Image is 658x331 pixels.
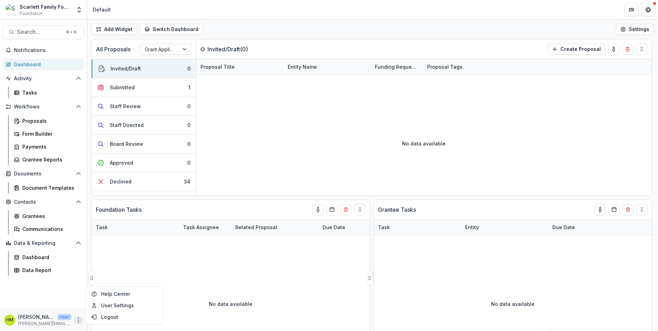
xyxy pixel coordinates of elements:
button: Delete card [622,44,633,55]
p: No data available [491,300,535,308]
div: Declined [110,178,131,185]
div: Invited/Draft [111,65,141,72]
span: Workflows [14,104,73,110]
div: Task Assignee [179,220,231,235]
button: Add Widget [91,24,137,35]
a: Data Report [11,264,84,276]
button: Open entity switcher [74,3,84,17]
button: Get Help [641,3,655,17]
div: Default [93,6,111,13]
div: Due Date [548,224,579,231]
p: Foundation Tasks [96,205,142,214]
p: User [57,314,71,320]
button: Notifications [3,45,84,56]
div: 0 [187,159,190,166]
div: Approved [110,159,133,166]
a: Communications [11,223,84,235]
button: toggle-assigned-to-me [595,204,606,215]
div: 0 [187,121,190,129]
button: Open Contacts [3,196,84,208]
button: toggle-assigned-to-me [312,204,324,215]
a: Tasks [11,87,84,98]
div: Entity Name [283,59,371,74]
button: Drag [636,204,648,215]
div: Due Date [548,220,600,235]
div: Haley Miller [6,318,13,322]
button: Drag [366,271,373,285]
div: 1 [188,84,190,91]
div: Related Proposal [231,220,318,235]
div: Form Builder [22,130,78,137]
div: Task [92,220,179,235]
div: ⌘ + K [64,28,78,36]
div: Submitted [110,84,135,91]
p: All Proposals [96,45,130,53]
div: Board Review [110,140,143,148]
button: Drag [89,271,95,285]
a: Form Builder [11,128,84,140]
nav: breadcrumb [90,5,114,15]
p: [PERSON_NAME][EMAIL_ADDRESS][DOMAIN_NAME] [18,321,71,327]
button: Open Documents [3,168,84,179]
div: Related Proposal [231,224,281,231]
div: Entity [461,220,548,235]
p: No data available [209,300,252,308]
div: Task [92,224,112,231]
span: Foundation [20,10,43,17]
p: Invited/Draft ( 0 ) [207,45,260,53]
div: Due Date [318,224,349,231]
div: 0 [187,140,190,148]
p: Grantee Tasks [378,205,416,214]
a: Document Templates [11,182,84,194]
div: Task [374,220,461,235]
a: Grantee Reports [11,154,84,165]
div: Task Assignee [179,224,223,231]
div: Funding Requested [371,59,423,74]
div: Staff Review [110,103,141,110]
button: Delete card [622,204,634,215]
div: Grantee Reports [22,156,78,163]
div: Dashboard [14,61,78,68]
div: Proposal Tags [423,59,510,74]
a: Grantees [11,210,84,222]
button: Search... [3,25,84,39]
div: Data Report [22,266,78,274]
a: Proposals [11,115,84,127]
img: Scarlett Family Foundation [6,4,17,15]
p: [PERSON_NAME] [18,313,54,321]
a: Dashboard [11,251,84,263]
div: Grantees [22,212,78,220]
p: No data available [402,140,446,147]
div: Scarlett Family Foundation [20,3,71,10]
div: Funding Requested [371,63,423,70]
div: Tasks [22,89,78,96]
div: Due Date [318,220,371,235]
button: Open Workflows [3,101,84,112]
button: Switch Dashboard [140,24,203,35]
button: Declined34 [92,172,196,191]
button: Staff Review0 [92,97,196,116]
button: Partners [625,3,638,17]
div: Proposal Tags [423,63,467,70]
button: Drag [636,44,647,55]
button: Open Activity [3,73,84,84]
div: Dashboard [22,254,78,261]
div: 0 [187,103,190,110]
button: toggle-assigned-to-me [608,44,619,55]
span: Data & Reporting [14,240,73,246]
div: 34 [184,178,190,185]
div: Communications [22,225,78,233]
button: Drag [354,204,365,215]
div: Entity [461,224,483,231]
button: Staff Directed0 [92,116,196,135]
span: Activity [14,76,73,82]
button: Approved0 [92,153,196,172]
div: 0 [187,65,190,72]
button: Create Proposal [547,44,605,55]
